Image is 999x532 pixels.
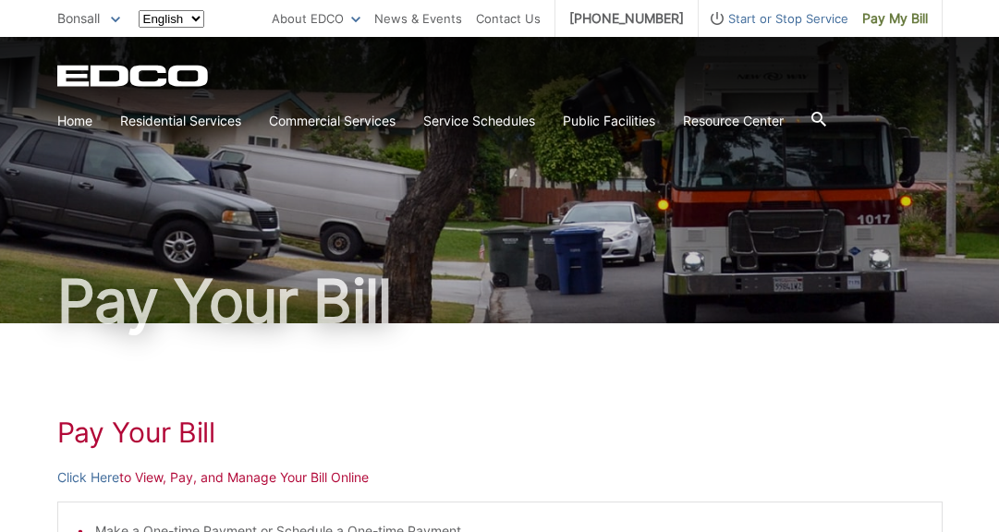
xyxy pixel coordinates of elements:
[272,8,360,29] a: About EDCO
[57,65,211,87] a: EDCD logo. Return to the homepage.
[139,10,204,28] select: Select a language
[57,10,100,26] span: Bonsall
[476,8,541,29] a: Contact Us
[57,467,119,488] a: Click Here
[563,111,655,131] a: Public Facilities
[57,272,943,331] h1: Pay Your Bill
[374,8,462,29] a: News & Events
[57,416,943,449] h1: Pay Your Bill
[683,111,784,131] a: Resource Center
[57,467,943,488] p: to View, Pay, and Manage Your Bill Online
[57,111,92,131] a: Home
[120,111,241,131] a: Residential Services
[269,111,396,131] a: Commercial Services
[423,111,535,131] a: Service Schedules
[862,8,928,29] span: Pay My Bill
